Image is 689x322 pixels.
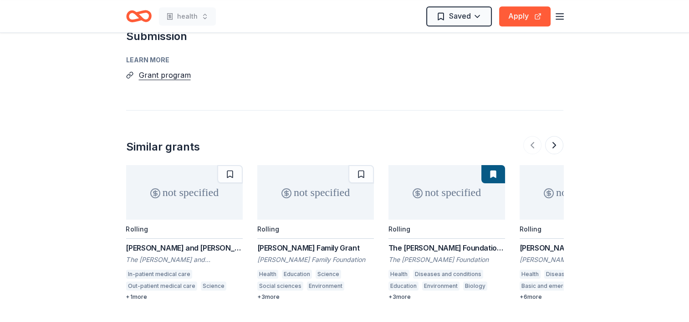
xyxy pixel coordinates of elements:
[388,282,419,291] div: Education
[388,242,505,253] div: The [PERSON_NAME] Foundation Grant
[257,282,303,291] div: Social sciences
[388,165,505,220] div: not specified
[126,225,148,233] div: Rolling
[257,165,374,220] div: not specified
[257,270,278,279] div: Health
[139,69,191,81] button: Grant program
[126,55,563,65] div: Learn more
[126,282,197,291] div: Out-patient medical care
[388,165,505,301] a: not specifiedRollingThe [PERSON_NAME] Foundation GrantThe [PERSON_NAME] FoundationHealthDiseases ...
[307,282,344,291] div: Environment
[177,11,198,22] span: health
[126,140,200,154] div: Similar grants
[520,165,636,220] div: not specified
[388,225,410,233] div: Rolling
[520,255,636,264] div: [PERSON_NAME] Foundation
[426,6,492,26] button: Saved
[282,270,312,279] div: Education
[257,255,374,264] div: [PERSON_NAME] Family Foundation
[126,165,243,220] div: not specified
[544,270,614,279] div: Diseases and conditions
[520,293,636,301] div: + 6 more
[413,270,483,279] div: Diseases and conditions
[126,29,563,44] h2: Submission
[159,7,216,25] button: health
[422,282,459,291] div: Environment
[257,225,279,233] div: Rolling
[257,242,374,253] div: [PERSON_NAME] Family Grant
[257,293,374,301] div: + 3 more
[126,293,243,301] div: + 1 more
[520,270,541,279] div: Health
[126,5,152,27] a: Home
[126,242,243,253] div: [PERSON_NAME] and [PERSON_NAME] Foundation Grant
[520,282,592,291] div: Basic and emergency aid
[388,255,505,264] div: The [PERSON_NAME] Foundation
[201,282,226,291] div: Science
[520,165,636,301] a: not specifiedRolling[PERSON_NAME] [PERSON_NAME][PERSON_NAME] FoundationHealthDiseases and conditi...
[126,255,243,264] div: The [PERSON_NAME] and [PERSON_NAME] Foundation
[520,242,636,253] div: [PERSON_NAME] [PERSON_NAME]
[388,270,409,279] div: Health
[463,282,487,291] div: Biology
[126,165,243,301] a: not specifiedRolling[PERSON_NAME] and [PERSON_NAME] Foundation GrantThe [PERSON_NAME] and [PERSON...
[316,270,341,279] div: Science
[388,293,505,301] div: + 3 more
[499,6,551,26] button: Apply
[257,165,374,301] a: not specifiedRolling[PERSON_NAME] Family Grant[PERSON_NAME] Family FoundationHealthEducationScien...
[520,225,541,233] div: Rolling
[126,270,192,279] div: In-patient medical care
[449,10,471,22] span: Saved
